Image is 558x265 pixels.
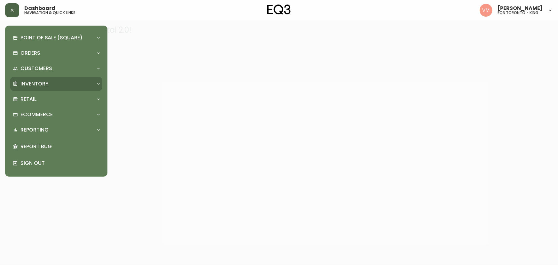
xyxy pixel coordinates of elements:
[10,46,102,60] div: Orders
[24,6,55,11] span: Dashboard
[480,4,492,17] img: 0f63483a436850f3a2e29d5ab35f16df
[20,96,36,103] p: Retail
[10,61,102,76] div: Customers
[20,143,100,150] p: Report Bug
[20,160,100,167] p: Sign Out
[20,50,40,57] p: Orders
[10,77,102,91] div: Inventory
[10,123,102,137] div: Reporting
[20,111,53,118] p: Ecommerce
[10,92,102,106] div: Retail
[498,11,538,15] h5: eq3 toronto - king
[267,4,291,15] img: logo
[24,11,75,15] h5: navigation & quick links
[20,126,49,133] p: Reporting
[10,138,102,155] div: Report Bug
[20,65,52,72] p: Customers
[498,6,543,11] span: [PERSON_NAME]
[10,155,102,172] div: Sign Out
[10,31,102,45] div: Point of Sale (Square)
[10,108,102,122] div: Ecommerce
[20,80,49,87] p: Inventory
[20,34,83,41] p: Point of Sale (Square)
